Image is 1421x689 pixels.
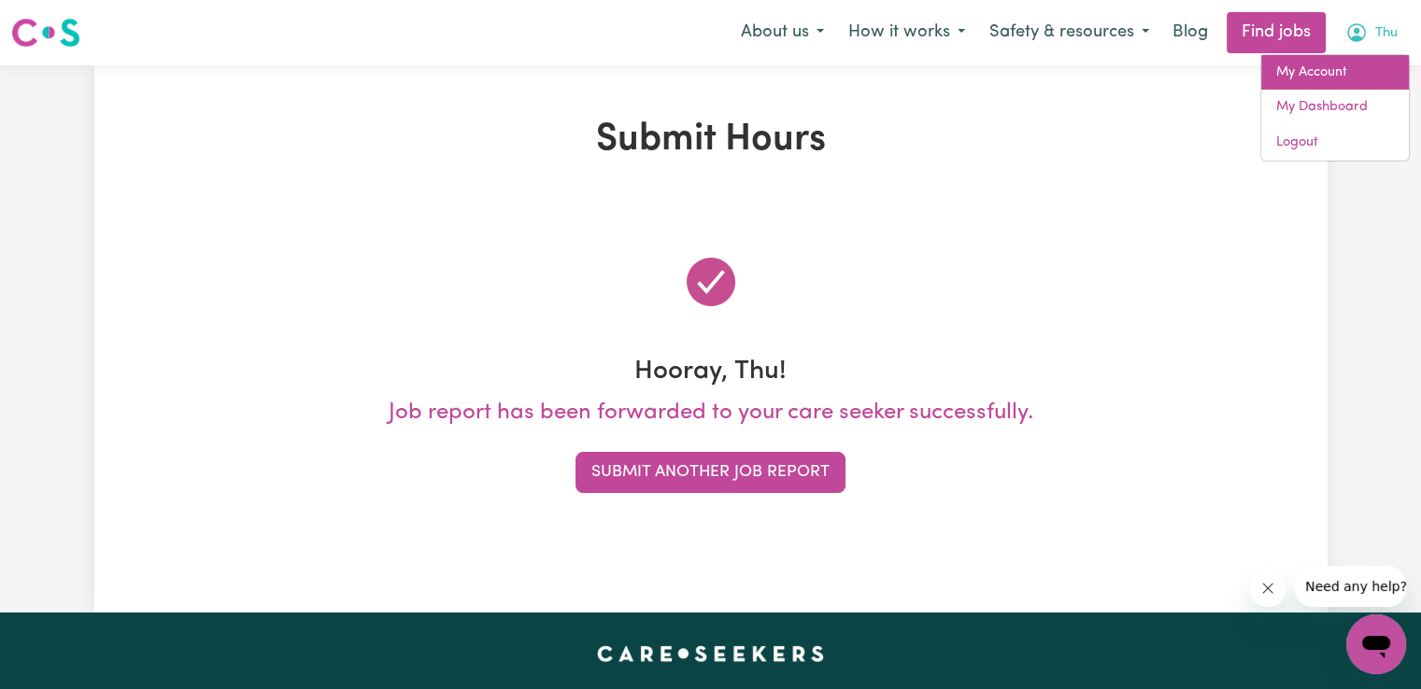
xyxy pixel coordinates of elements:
[1346,614,1406,674] iframe: Button to launch messaging window
[576,452,845,493] button: Submit Another Job Report
[1294,566,1406,607] iframe: Message from company
[1260,54,1410,162] div: My Account
[1227,12,1326,53] a: Find jobs
[11,11,80,54] a: Careseekers logo
[11,16,80,49] img: Careseekers logo
[106,118,1316,162] h1: Submit Hours
[836,13,977,52] button: How it works
[1161,12,1219,53] a: Blog
[1261,90,1409,125] a: My Dashboard
[106,357,1316,388] h3: Hooray, Thu!
[1333,13,1410,52] button: My Account
[1261,55,1409,91] a: My Account
[597,646,824,661] a: Careseekers home page
[1261,125,1409,161] a: Logout
[1249,569,1286,607] iframe: Close message
[977,13,1161,52] button: Safety & resources
[729,13,836,52] button: About us
[106,396,1316,429] p: Job report has been forwarded to your care seeker successfully.
[11,13,113,28] span: Need any help?
[1375,23,1398,44] span: Thu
